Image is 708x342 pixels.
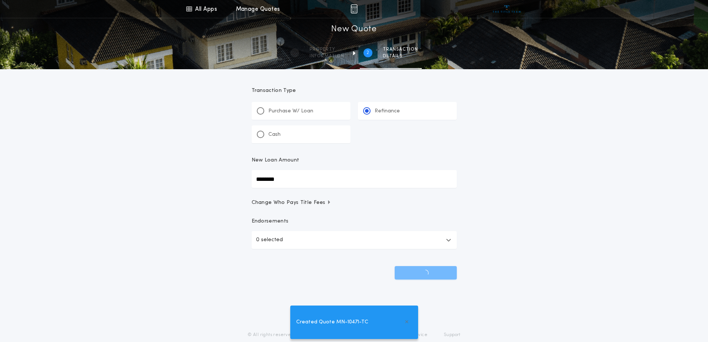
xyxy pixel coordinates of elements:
img: img [350,4,358,13]
p: Purchase W/ Loan [268,108,313,115]
p: New Loan Amount [252,157,300,164]
p: Transaction Type [252,87,457,95]
span: details [383,53,418,59]
span: Change Who Pays Title Fees [252,199,332,207]
p: 0 selected [256,236,283,244]
img: vs-icon [493,5,521,13]
p: Refinance [375,108,400,115]
span: Property [310,47,344,52]
span: Transaction [383,47,418,52]
button: 0 selected [252,231,457,249]
input: New Loan Amount [252,170,457,188]
p: Endorsements [252,218,457,225]
h2: 2 [366,50,369,56]
p: Cash [268,131,281,138]
span: information [310,53,344,59]
span: Created Quote MN-10471-TC [296,318,368,326]
button: Change Who Pays Title Fees [252,199,457,207]
h1: New Quote [331,23,376,35]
